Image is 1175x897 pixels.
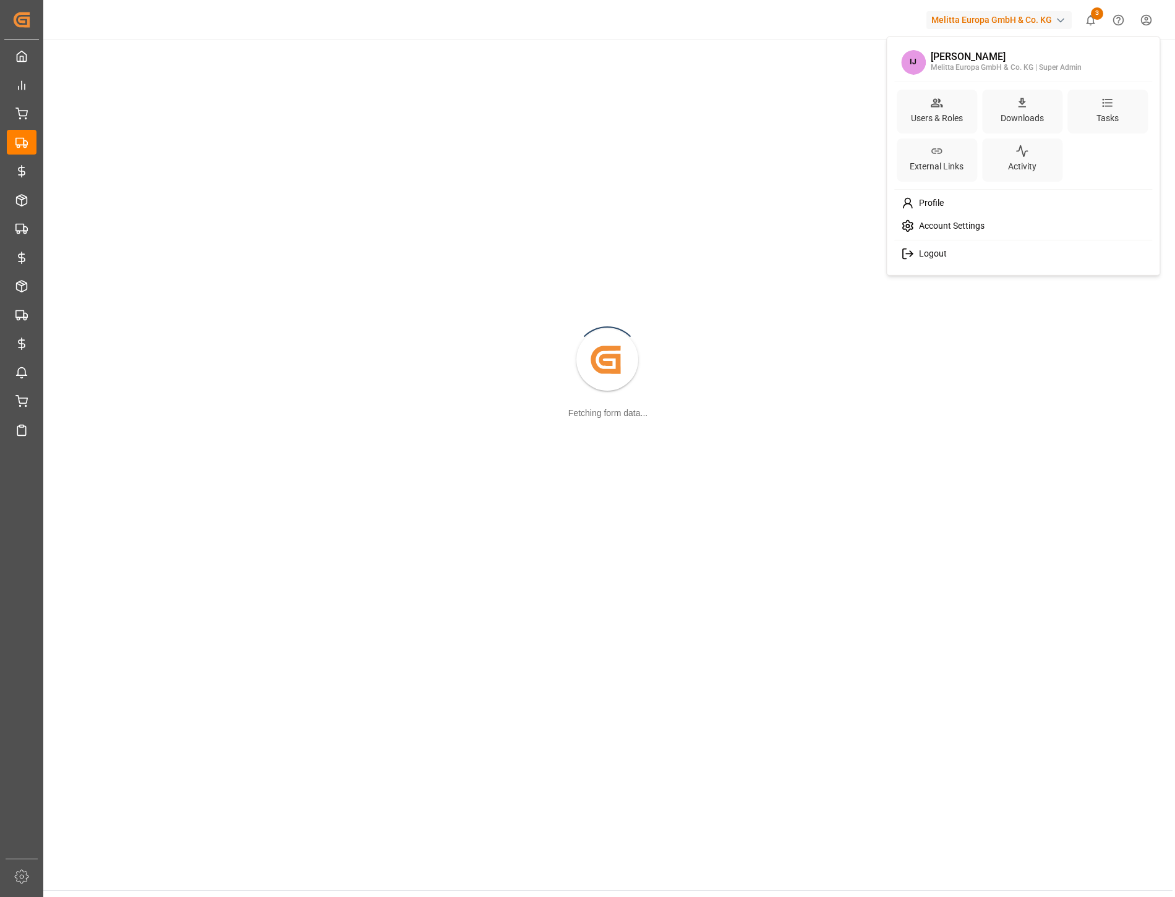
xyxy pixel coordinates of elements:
span: Profile [914,198,944,209]
div: External Links [907,158,966,176]
div: Tasks [1094,109,1121,127]
div: Users & Roles [908,109,965,127]
span: Logout [914,249,947,260]
span: Account Settings [914,221,985,232]
div: Downloads [998,109,1046,127]
span: IJ [901,50,926,75]
div: Activity [1006,158,1039,176]
div: [PERSON_NAME] [931,51,1082,62]
div: Melitta Europa GmbH & Co. KG | Super Admin [931,62,1082,74]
